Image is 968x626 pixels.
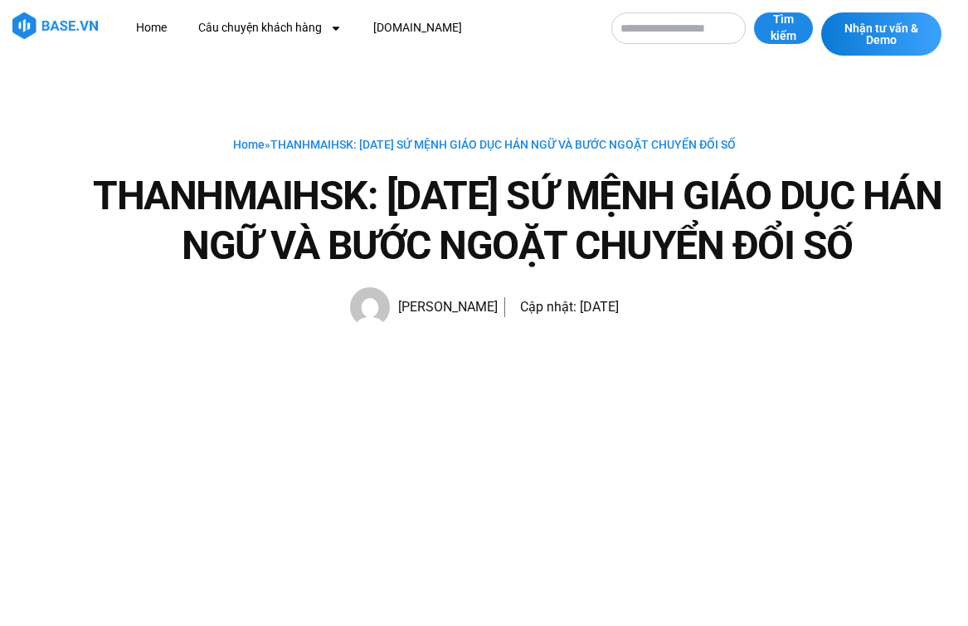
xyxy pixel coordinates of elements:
[754,12,813,44] button: Tìm kiếm
[270,138,736,151] span: THANHMAIHSK: [DATE] SỨ MỆNH GIÁO DỤC HÁN NGỮ VÀ BƯỚC NGOẶT CHUYỂN ĐỔI SỐ
[233,138,265,151] a: Home
[821,12,941,56] a: Nhận tư vấn & Demo
[124,12,596,43] nav: Menu
[350,287,390,327] img: Picture of Hạnh Hoàng
[350,287,498,327] a: Picture of Hạnh Hoàng [PERSON_NAME]
[520,299,576,315] span: Cập nhật:
[390,296,498,319] span: [PERSON_NAME]
[186,12,354,43] a: Câu chuyện khách hàng
[580,299,619,315] time: [DATE]
[838,22,925,46] span: Nhận tư vấn & Demo
[361,12,474,43] a: [DOMAIN_NAME]
[771,12,796,44] span: Tìm kiếm
[86,171,949,271] h1: THANHMAIHSK: [DATE] SỨ MỆNH GIÁO DỤC HÁN NGỮ VÀ BƯỚC NGOẶT CHUYỂN ĐỔI SỐ
[233,138,736,151] span: »
[124,12,179,43] a: Home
